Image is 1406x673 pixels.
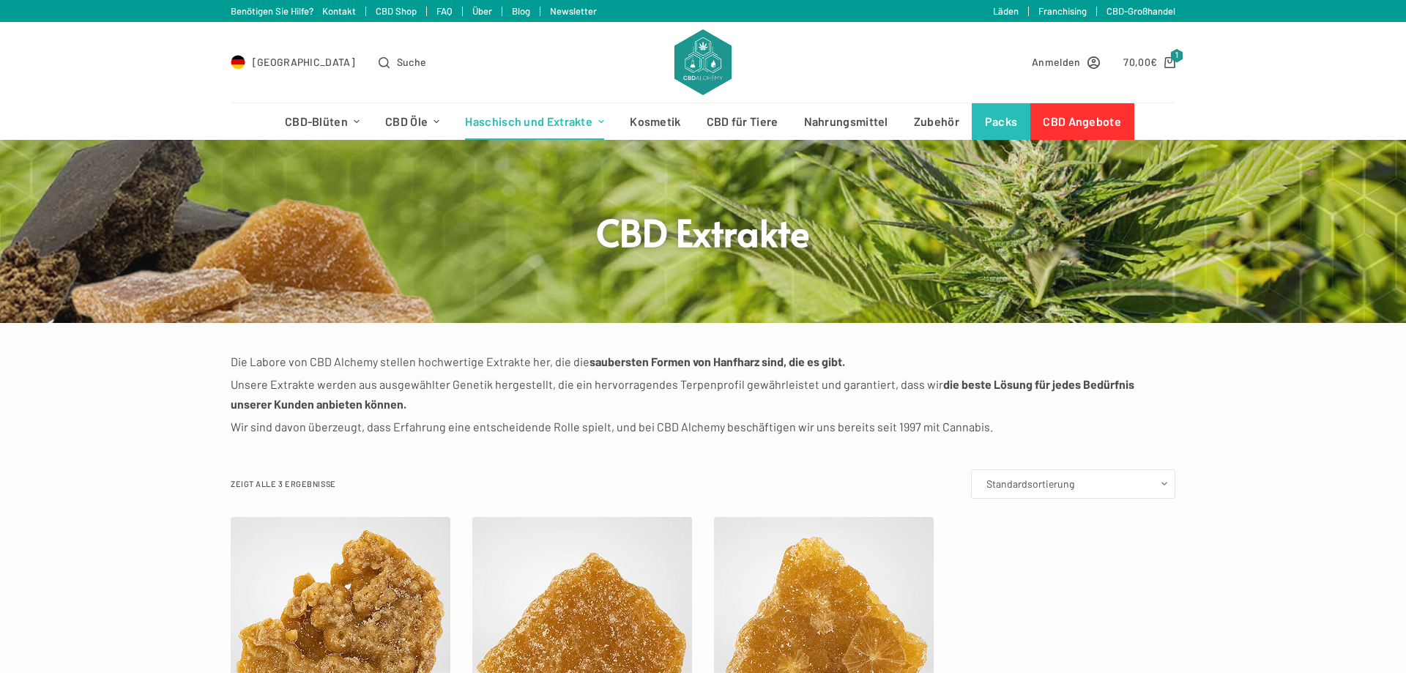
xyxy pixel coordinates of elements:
[512,5,530,17] a: Blog
[901,103,972,140] a: Zubehör
[1030,103,1134,140] a: CBD Angebote
[1150,56,1157,68] span: €
[231,352,1175,371] p: Die Labore von CBD Alchemy stellen hochwertige Extrakte her, die die
[1106,5,1175,17] a: CBD-Großhandel
[472,5,492,17] a: Über
[674,29,732,95] img: CBD Alchemy
[272,103,372,140] a: CBD-Blüten
[253,53,355,70] span: [GEOGRAPHIC_DATA]
[379,53,426,70] button: Open search form
[972,103,1030,140] a: Packs
[376,5,417,17] a: CBD Shop
[231,477,336,491] p: Zeigt alle 3 Ergebnisse
[453,103,617,140] a: Haschisch und Extrakte
[993,5,1019,17] a: Läden
[231,375,1175,414] p: Unsere Extrakte werden aus ausgewählter Genetik hergestellt, die ein hervorragendes Terpenprofil ...
[617,103,693,140] a: Kosmetik
[1170,49,1183,63] span: 1
[436,5,453,17] a: FAQ
[231,55,245,70] img: DE Flag
[971,469,1175,499] select: Shop-Bestellung
[231,417,1175,436] p: Wir sind davon überzeugt, dass Erfahrung eine entscheidende Rolle spielt, und bei CBD Alchemy bes...
[428,208,978,256] h1: CBD Extrakte
[791,103,901,140] a: Nahrungsmittel
[550,5,597,17] a: Newsletter
[1123,53,1175,70] a: Shopping cart
[231,5,356,17] a: Benötigen Sie Hilfe? Kontakt
[1032,53,1100,70] a: Anmelden
[231,53,355,70] a: Select Country
[589,354,845,368] strong: saubersten Formen von Hanfharz sind, die es gibt.
[272,103,1134,140] nav: Header-Menü
[231,377,1134,410] strong: die beste Lösung für jedes Bedürfnis unserer Kunden anbieten können.
[1032,53,1080,70] span: Anmelden
[693,103,791,140] a: CBD für Tiere
[1123,56,1157,68] bdi: 70,00
[397,53,427,70] span: Suche
[373,103,453,140] a: CBD Öle
[1038,5,1087,17] a: Franchising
